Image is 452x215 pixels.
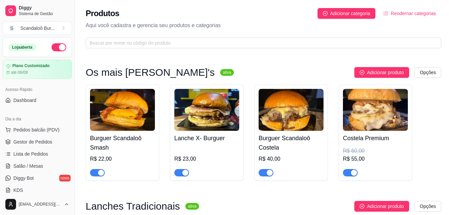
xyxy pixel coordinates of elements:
div: Acesso Rápido [3,84,72,95]
img: product-image [259,89,324,131]
a: Salão / Mesas [3,161,72,171]
div: R$ 22,00 [90,155,155,163]
a: Diggy Botnovo [3,173,72,183]
span: Gestor de Pedidos [13,139,52,145]
button: Select a team [3,21,72,35]
span: Opções [420,69,436,76]
h3: Os mais [PERSON_NAME]'s [86,68,215,76]
h4: Lanche X- Burguer [174,133,239,143]
div: Scandaloô Bur ... [20,25,55,32]
span: Adicionar produto [367,203,404,210]
sup: ativa [220,69,234,76]
span: Sistema de Gestão [19,11,69,16]
span: Dashboard [13,97,36,104]
span: [EMAIL_ADDRESS][DOMAIN_NAME] [19,202,61,207]
span: Adicionar categoria [330,10,370,17]
span: Lista de Pedidos [13,151,48,157]
span: Pedidos balcão (PDV) [13,126,60,133]
sup: ativa [185,203,199,210]
span: plus-circle [360,70,364,75]
span: plus-circle [360,204,364,209]
span: Adicionar produto [367,69,404,76]
h3: Lanches Tradicionais [86,202,180,210]
div: R$ 23,00 [174,155,239,163]
button: Adicionar categoria [318,8,376,19]
a: Lista de Pedidos [3,149,72,159]
button: Adicionar produto [354,201,409,212]
span: Opções [420,203,436,210]
p: Aqui você cadastra e gerencia seu produtos e categorias [86,21,441,30]
a: DiggySistema de Gestão [3,3,72,19]
h4: Burguer Scandaloô Smash [90,133,155,152]
h2: Produtos [86,8,119,19]
a: KDS [3,185,72,196]
article: Plano Customizado [12,63,50,68]
span: Diggy Bot [13,175,34,181]
div: R$ 55,00 [343,155,408,163]
button: [EMAIL_ADDRESS][DOMAIN_NAME] [3,196,72,212]
span: Reodernar categorias [391,10,436,17]
div: Loja aberta [8,44,36,51]
div: Dia a dia [3,114,72,124]
button: Adicionar produto [354,67,409,78]
a: Plano Customizadoaté 06/09 [3,60,72,79]
div: R$ 60,00 [343,147,408,155]
img: product-image [174,89,239,131]
input: Buscar por nome ou código do produto [90,39,432,47]
button: Pedidos balcão (PDV) [3,124,72,135]
button: Reodernar categorias [378,8,441,19]
img: product-image [90,89,155,131]
span: KDS [13,187,23,194]
span: Salão / Mesas [13,163,43,169]
button: Opções [415,201,441,212]
h4: Costela Premium [343,133,408,143]
span: ordered-list [383,11,388,16]
article: até 06/09 [11,70,28,75]
span: S [8,25,15,32]
h4: Burguer Scandaloô Costela [259,133,324,152]
span: Diggy [19,5,69,11]
a: Dashboard [3,95,72,106]
a: Gestor de Pedidos [3,137,72,147]
span: plus-circle [323,11,328,16]
img: product-image [343,89,408,131]
div: R$ 40,00 [259,155,324,163]
button: Opções [415,67,441,78]
button: Alterar Status [52,43,66,51]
